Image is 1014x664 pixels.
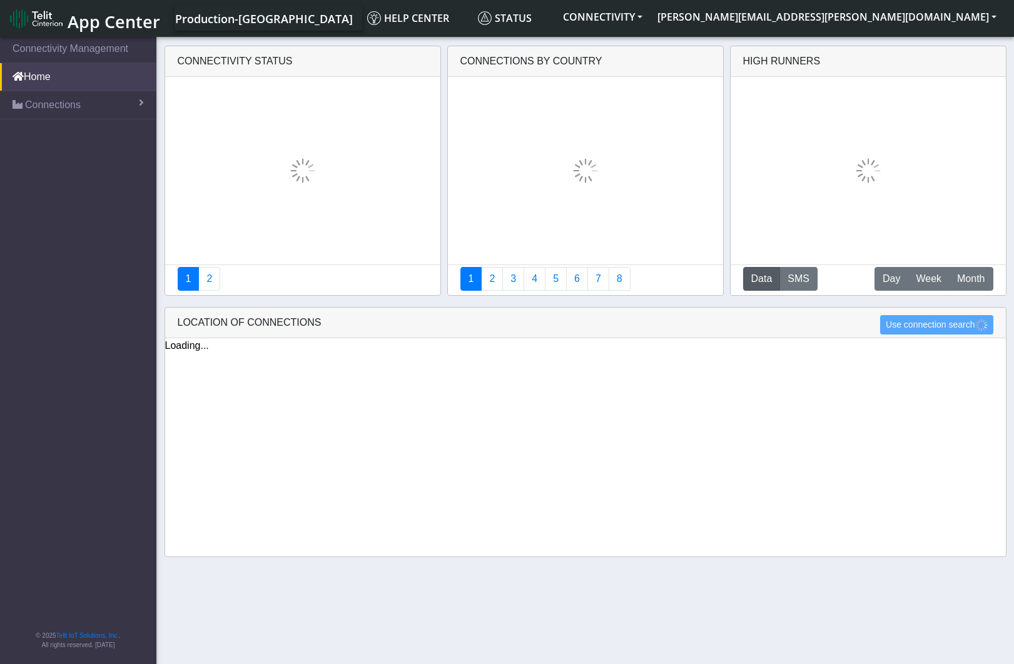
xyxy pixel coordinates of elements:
[68,10,160,33] span: App Center
[779,267,818,291] button: SMS
[524,267,545,291] a: Connections By Carrier
[10,9,63,29] img: logo-telit-cinterion-gw-new.png
[175,11,353,26] span: Production-[GEOGRAPHIC_DATA]
[566,267,588,291] a: 14 Days Trend
[545,267,567,291] a: Usage by Carrier
[25,98,81,113] span: Connections
[198,267,220,291] a: Deployment status
[957,271,985,286] span: Month
[367,11,381,25] img: knowledge.svg
[362,6,473,31] a: Help center
[178,267,428,291] nav: Summary paging
[502,267,524,291] a: Usage per Country
[178,267,200,291] a: Connectivity status
[975,319,988,331] img: loading
[875,267,908,291] button: Day
[473,6,555,31] a: Status
[165,338,1006,353] div: Loading...
[56,632,119,639] a: Telit IoT Solutions, Inc.
[743,267,781,291] button: Data
[856,158,881,183] img: loading.gif
[10,5,158,32] a: App Center
[743,54,821,69] div: High Runners
[949,267,993,291] button: Month
[609,267,631,291] a: Not Connected for 30 days
[587,267,609,291] a: Zero Session
[448,46,723,77] div: Connections By Country
[460,267,482,291] a: Connections By Country
[367,11,449,25] span: Help center
[908,267,950,291] button: Week
[481,267,503,291] a: Carrier
[916,271,941,286] span: Week
[165,308,1006,338] div: LOCATION OF CONNECTIONS
[555,6,650,28] button: CONNECTIVITY
[883,271,900,286] span: Day
[478,11,492,25] img: status.svg
[175,6,352,31] a: Your current platform instance
[165,46,440,77] div: Connectivity status
[290,158,315,183] img: loading.gif
[880,315,993,335] button: Use connection search
[478,11,532,25] span: Status
[573,158,598,183] img: loading.gif
[650,6,1004,28] button: [PERSON_NAME][EMAIL_ADDRESS][PERSON_NAME][DOMAIN_NAME]
[460,267,711,291] nav: Summary paging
